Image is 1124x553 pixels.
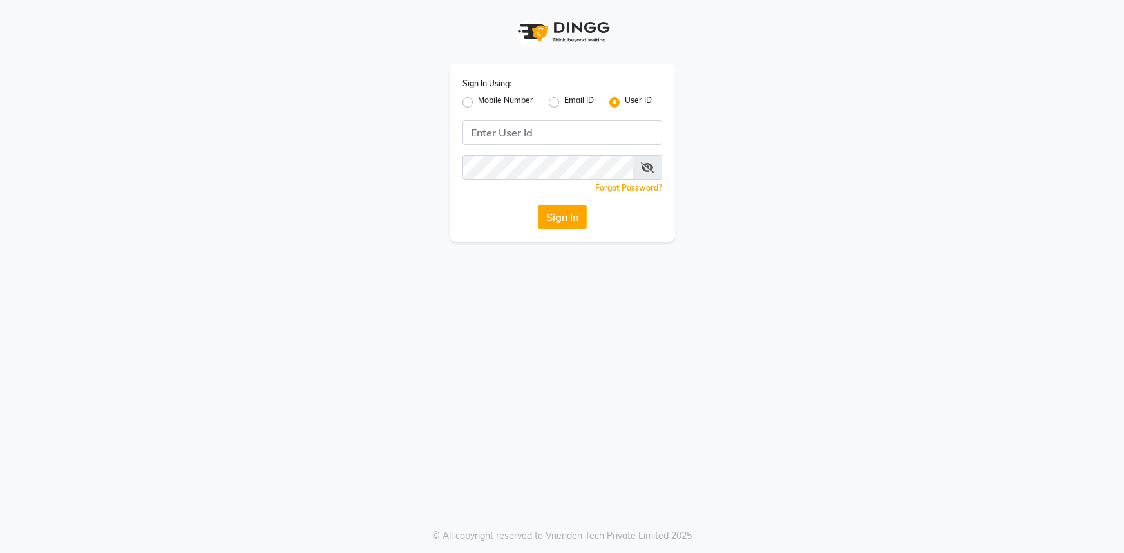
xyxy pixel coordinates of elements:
label: Mobile Number [478,95,533,110]
label: User ID [625,95,652,110]
label: Email ID [564,95,594,110]
a: Forgot Password? [595,183,662,192]
input: Username [462,155,633,180]
button: Sign In [538,205,587,229]
input: Username [462,120,662,145]
label: Sign In Using: [462,78,511,89]
img: logo1.svg [511,13,614,51]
